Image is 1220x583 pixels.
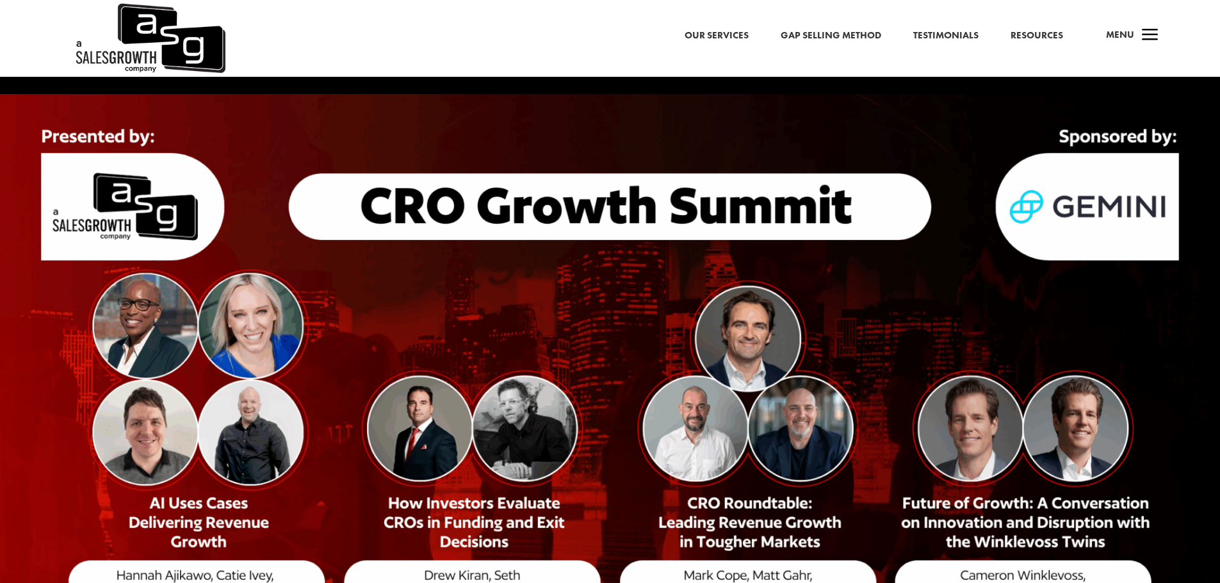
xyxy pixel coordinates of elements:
[1137,23,1163,49] span: a
[781,28,881,44] a: Gap Selling Method
[913,28,979,44] a: Testimonials
[1106,28,1134,41] span: Menu
[685,28,749,44] a: Our Services
[1011,28,1063,44] a: Resources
